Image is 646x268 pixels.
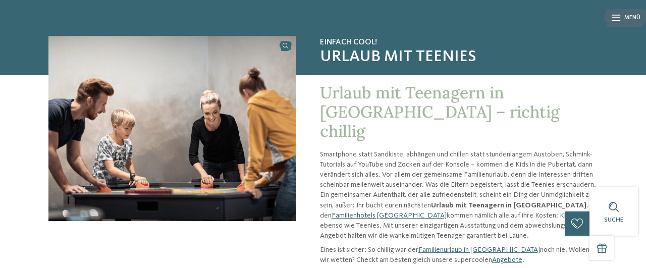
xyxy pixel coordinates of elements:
[320,38,598,47] span: Einfach cool!
[320,82,560,142] span: Urlaub mit Teenagern in [GEOGRAPHIC_DATA] – richtig chillig
[492,256,522,263] a: Angebote
[332,212,447,219] a: Familienhotels [GEOGRAPHIC_DATA]
[604,217,623,223] span: Suche
[431,202,586,209] strong: Urlaub mit Teenagern in [GEOGRAPHIC_DATA]
[320,149,598,241] p: Smartphone statt Sandkiste, abhängen und chillen statt stundenlangem Austoben, Schmink-Tutorials ...
[320,47,598,67] span: Urlaub mit Teenies
[418,246,540,253] a: Familienurlaub in [GEOGRAPHIC_DATA]
[320,245,598,265] p: Eines ist sicher: So chillig war der noch nie. Wollen wir wetten? Checkt am besten gleich unsere ...
[48,36,296,221] img: Urlaub mit Teenagern in Südtirol geplant?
